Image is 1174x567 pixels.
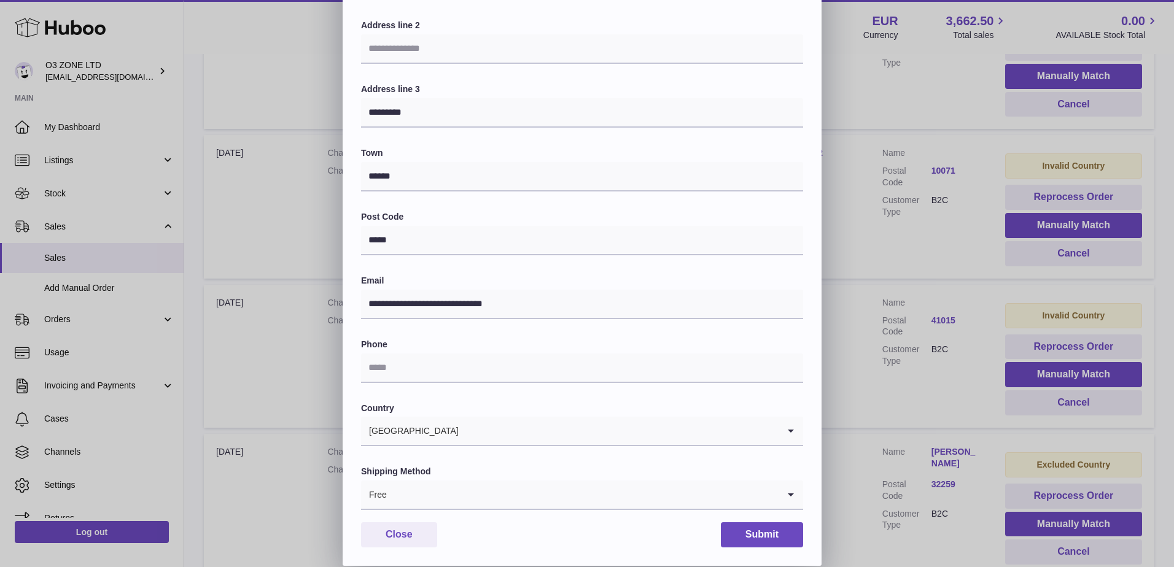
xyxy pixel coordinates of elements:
[361,339,803,350] label: Phone
[361,20,803,31] label: Address line 2
[361,275,803,287] label: Email
[361,417,459,445] span: [GEOGRAPHIC_DATA]
[361,480,387,509] span: Free
[361,211,803,223] label: Post Code
[361,83,803,95] label: Address line 3
[361,417,803,446] div: Search for option
[387,480,779,509] input: Search for option
[361,466,803,477] label: Shipping Method
[361,480,803,510] div: Search for option
[361,147,803,159] label: Town
[721,522,803,547] button: Submit
[361,522,437,547] button: Close
[361,403,803,414] label: Country
[459,417,779,445] input: Search for option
